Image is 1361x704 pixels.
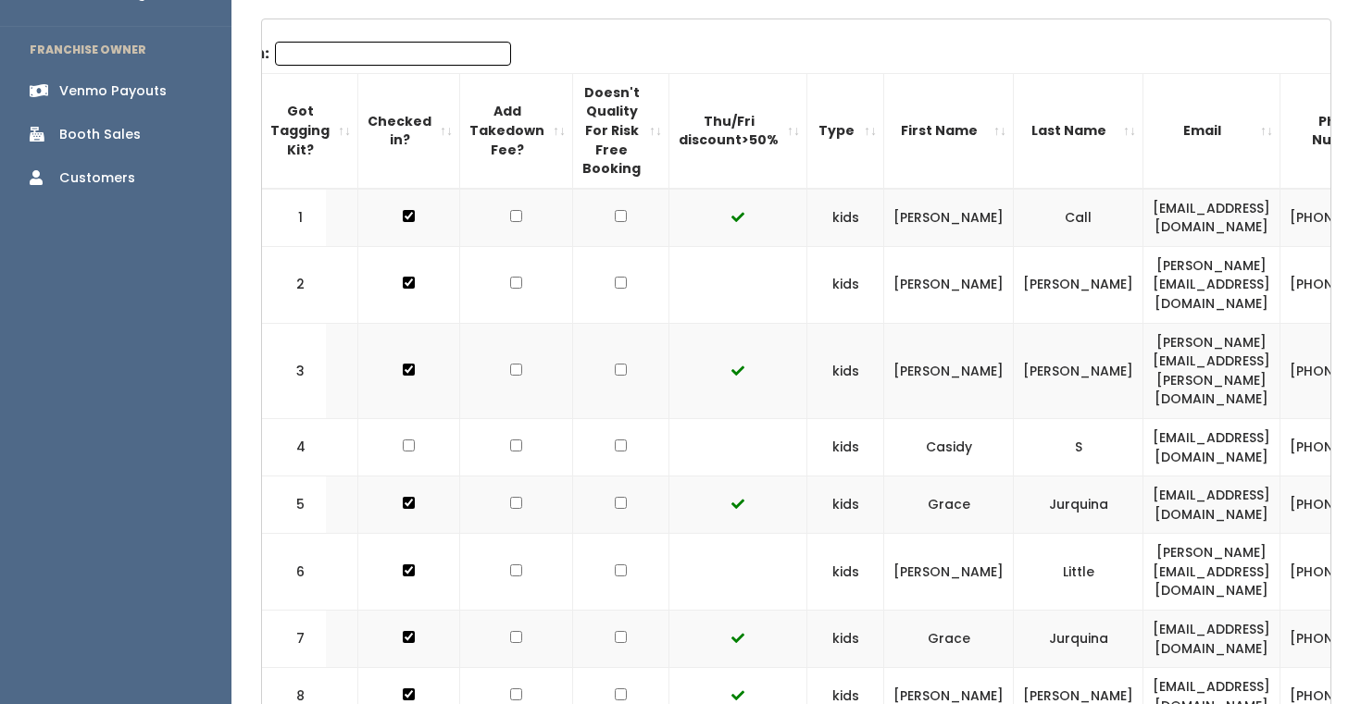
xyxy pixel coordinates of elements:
td: [PERSON_NAME] [884,189,1014,247]
td: [PERSON_NAME][EMAIL_ADDRESS][DOMAIN_NAME] [1143,534,1280,611]
div: Venmo Payouts [59,81,167,101]
td: Call [1014,189,1143,247]
td: Jurquina [1014,611,1143,668]
td: kids [807,323,884,418]
td: kids [807,246,884,323]
td: Grace [884,611,1014,668]
td: kids [807,534,884,611]
td: kids [807,611,884,668]
td: 4 [262,418,327,476]
td: [PERSON_NAME] [884,534,1014,611]
td: [EMAIL_ADDRESS][DOMAIN_NAME] [1143,476,1280,534]
td: [PERSON_NAME][EMAIL_ADDRESS][DOMAIN_NAME] [1143,246,1280,323]
th: Doesn't Quality For Risk Free Booking : activate to sort column ascending [573,73,669,188]
td: Grace [884,476,1014,534]
td: 1 [262,189,327,247]
td: 6 [262,534,327,611]
td: 3 [262,323,327,418]
td: [PERSON_NAME] [1014,246,1143,323]
th: Email: activate to sort column ascending [1143,73,1280,188]
th: Got Tagging Kit?: activate to sort column ascending [261,73,358,188]
td: [EMAIL_ADDRESS][DOMAIN_NAME] [1143,418,1280,476]
td: [EMAIL_ADDRESS][DOMAIN_NAME] [1143,189,1280,247]
th: Type: activate to sort column ascending [807,73,884,188]
td: [PERSON_NAME][EMAIL_ADDRESS][PERSON_NAME][DOMAIN_NAME] [1143,323,1280,418]
th: Add Takedown Fee?: activate to sort column ascending [460,73,573,188]
input: Search: [275,42,511,66]
div: Booth Sales [59,125,141,144]
td: kids [807,476,884,534]
th: First Name: activate to sort column ascending [884,73,1014,188]
td: [PERSON_NAME] [884,323,1014,418]
td: [EMAIL_ADDRESS][DOMAIN_NAME] [1143,611,1280,668]
td: Casidy [884,418,1014,476]
td: kids [807,418,884,476]
th: Last Name: activate to sort column ascending [1014,73,1143,188]
td: [PERSON_NAME] [1014,323,1143,418]
td: S [1014,418,1143,476]
label: Search: [207,42,511,66]
td: 2 [262,246,327,323]
th: Checked in?: activate to sort column ascending [358,73,460,188]
div: Customers [59,168,135,188]
th: Thu/Fri discount&gt;50%: activate to sort column ascending [669,73,807,188]
td: Jurquina [1014,476,1143,534]
td: 7 [262,611,327,668]
td: kids [807,189,884,247]
td: [PERSON_NAME] [884,246,1014,323]
td: 5 [262,476,327,534]
td: Little [1014,534,1143,611]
